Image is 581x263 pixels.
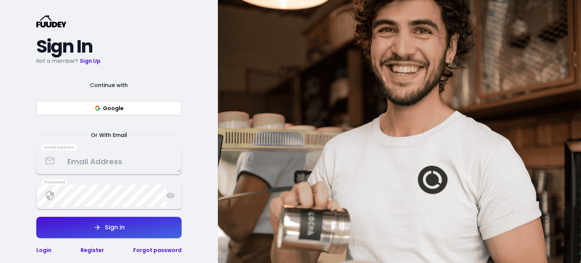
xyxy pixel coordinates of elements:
a: Forgot password [133,246,182,254]
a: Register [81,246,104,254]
p: Not a member? [36,56,182,65]
a: Login [36,246,51,254]
span: Continue with [81,81,137,90]
a: Sign Up [80,57,101,65]
div: Password [41,179,68,185]
h2: Sign In [36,40,182,53]
div: Sign in [101,224,125,230]
div: Email Address [41,145,77,151]
button: Sign in [36,217,182,238]
button: Google [36,101,182,115]
svg: {/* Added fill="currentColor" here */} {/* This rectangle defines the background. Its explicit fi... [36,15,67,28]
span: Or With Email [82,131,136,140]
